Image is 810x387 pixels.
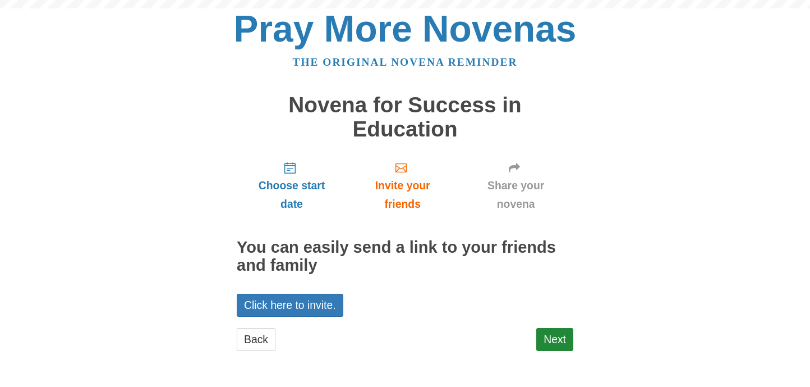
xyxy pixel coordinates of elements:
[347,152,458,219] a: Invite your friends
[237,294,343,317] a: Click here to invite.
[458,152,573,219] a: Share your novena
[237,239,573,275] h2: You can easily send a link to your friends and family
[237,93,573,141] h1: Novena for Success in Education
[234,8,577,49] a: Pray More Novenas
[248,176,335,213] span: Choose start date
[358,176,447,213] span: Invite your friends
[237,328,275,351] a: Back
[536,328,573,351] a: Next
[237,152,347,219] a: Choose start date
[470,176,562,213] span: Share your novena
[293,56,518,68] a: The original novena reminder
